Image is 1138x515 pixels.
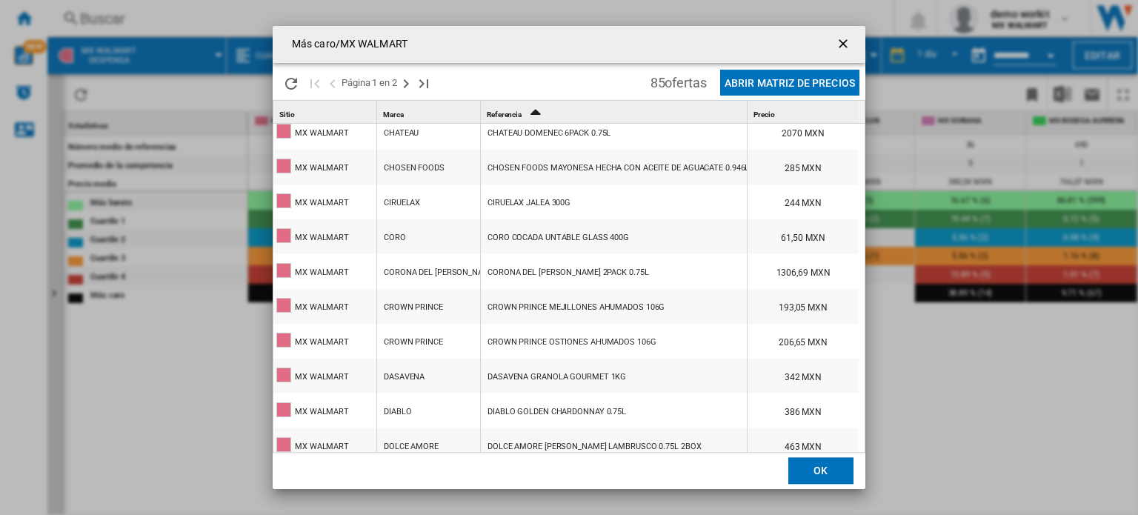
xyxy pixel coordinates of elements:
div: MX WALMART [295,116,349,150]
button: Página siguiente [397,65,415,100]
wk-reference-title-cell: CORO [377,219,480,253]
div: CIRUELAX [384,186,420,220]
button: getI18NText('BUTTONS.CLOSE_DIALOG') [830,30,859,59]
div: Sort None [380,101,480,124]
wk-reference-title-cell: CROWN PRINCE [377,289,480,323]
wk-reference-title-cell: MX WALMART [273,254,376,288]
wk-reference-title-cell: DOLCE AMORE [377,428,480,462]
div: CORONA DEL [PERSON_NAME] 2PACK 0.75L [488,256,648,290]
div: 463 MXN [748,428,859,462]
wk-reference-title-cell: MX WALMART [273,185,376,219]
wk-reference-title-cell: MX WALMART [273,393,376,428]
div: Referencia Sort Ascending [484,101,747,124]
button: >Página anterior [324,65,342,100]
wk-reference-title-cell: MX WALMART [273,115,376,149]
div: https://www.walmart.com.mx/ip/f/ostiones-ahumados-crown-prince-enteros-en-aceite-de-algodon-106-g... [481,324,747,358]
div: 285 MXN [748,150,859,184]
span: Sort Ascending [523,110,547,119]
div: CORONA DEL [PERSON_NAME] [384,256,497,290]
wk-reference-title-cell: CHOSEN FOODS [377,150,480,184]
wk-reference-title-cell: MX WALMART [273,150,376,184]
div: 244 MXN [748,185,859,219]
div: CORO [384,221,406,255]
div: https://www.walmart.com.mx/ip/alimentos-envasados-y-conservas/mejillones-crown-prince-ahumados-en... [481,289,747,323]
div: MX WALMART [295,360,349,394]
div: 193,05 MXN [748,289,859,323]
div: MX WALMART [295,430,349,464]
div: DASAVENA [384,360,425,394]
wk-reference-title-cell: CORONA DEL VALLE [377,254,480,288]
button: Primera página [306,65,324,100]
span: Marca [383,110,404,119]
button: Abrir Matriz de precios [720,70,859,96]
div: 2070 MXN [748,115,859,149]
div: CHOSEN FOODS MAYONESA HECHA CON ACEITE DE AGUACATE 0.946L [488,151,749,185]
div: https://www.walmart.com.mx/ip/vinos-y-espumosos/pack-de-6-vino-blanco-chateau-domecq-campo-m-750-... [481,115,747,149]
div: https://www.walmart.com.mx/ip/abarrotes/granola-gourmet-dasavena-1kg-original/00750301638509 [481,359,747,393]
div: CHATEAU [384,116,419,150]
span: ofertas [665,75,706,90]
div: https://www.walmart.com.mx/ip/vinos-y-espumosos/vino-blanco-diablo-chardonnay-750-ml/00780432075650 [481,393,747,428]
div: CROWN PRINCE OSTIONES AHUMADOS 106G [488,325,656,359]
div: MX WALMART [295,256,349,290]
div: CHATEAU DOMENEC 6PACK 0.75L [488,116,610,150]
md-dialog: Products list popup [273,26,865,490]
wk-reference-title-cell: MX WALMART [273,219,376,253]
button: Recargar [276,65,306,100]
div: Sort None [276,101,376,124]
div: DASAVENA GRANOLA GOURMET 1KG [488,360,626,394]
div: MX WALMART [295,395,349,429]
h4: Más caro/MX WALMART [284,37,407,52]
div: CORO COCADA UNTABLE GLASS 400G [488,221,629,255]
div: MX WALMART [295,186,349,220]
div: 1306,69 MXN [748,254,859,288]
div: 61,50 MXN [748,219,859,253]
div: DIABLO GOLDEN CHARDONNAY 0.75L [488,395,626,429]
div: https://www.walmart.com.mx/ip/vinos-y-espumosos/pack-de-2-vino-blanco-cuatro-rayas-dolce-amore-bl... [481,428,747,462]
wk-reference-title-cell: CHATEAU [377,115,480,149]
div: DOLCE AMORE [384,430,439,464]
ng-md-icon: getI18NText('BUTTONS.CLOSE_DIALOG') [836,36,853,54]
div: CROWN PRINCE [384,325,443,359]
div: MX WALMART [295,325,349,359]
div: Precio Sort None [751,101,859,124]
div: CHOSEN FOODS [384,151,445,185]
span: Precio [753,110,774,119]
span: Página 1 en 2 [342,65,397,100]
div: 386 MXN [748,393,859,428]
wk-reference-title-cell: MX WALMART [273,289,376,323]
div: DOLCE AMORE [PERSON_NAME] LAMBRUSCO 0.75L 2BOX [488,430,701,464]
div: 342 MXN [748,359,859,393]
wk-reference-title-cell: CIRUELAX [377,185,480,219]
div: Sort None [751,101,859,124]
div: MX WALMART [295,221,349,255]
wk-reference-title-cell: MX WALMART [273,428,376,462]
span: 85 [643,65,714,96]
span: Referencia [487,110,522,119]
div: CROWN PRINCE MEJILLONES AHUMADOS 106G [488,290,665,325]
div: MX WALMART [295,151,349,185]
span: Sitio [279,110,295,119]
wk-reference-title-cell: DASAVENA [377,359,480,393]
wk-reference-title-cell: MX WALMART [273,324,376,358]
div: Marca Sort None [380,101,480,124]
div: MX WALMART [295,290,349,325]
div: Sort Ascending [484,101,747,124]
button: Última página [415,65,433,100]
div: CROWN PRINCE [384,290,443,325]
wk-reference-title-cell: MX WALMART [273,359,376,393]
div: https://www.walmart.com.mx/ip/envasados-dulces/laxante-ciruelax-jalea-300-g/00780351044101 [481,185,747,219]
div: 206,65 MXN [748,324,859,358]
button: OK [788,458,853,485]
div: DIABLO [384,395,411,429]
div: Sitio Sort None [276,101,376,124]
div: https://www.walmart.com.mx/ip/vinos-y-espumosos/pack-de-2-vino-blanco-corona-del-valle-chardonnay... [481,254,747,288]
wk-reference-title-cell: DIABLO [377,393,480,428]
div: https://www.walmart.com.mx/ip/alimentos-envasados-y-conservas/mayonesa-de-aguacate-chosen-foods-9... [481,150,747,184]
wk-reference-title-cell: CROWN PRINCE [377,324,480,358]
div: https://www.walmart.com.mx/ip/envasados-dulces/cocada-untable-coro-frasco-de-400-gr/00750102288963 [481,219,747,253]
div: CIRUELAX JALEA 300G [488,186,570,220]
